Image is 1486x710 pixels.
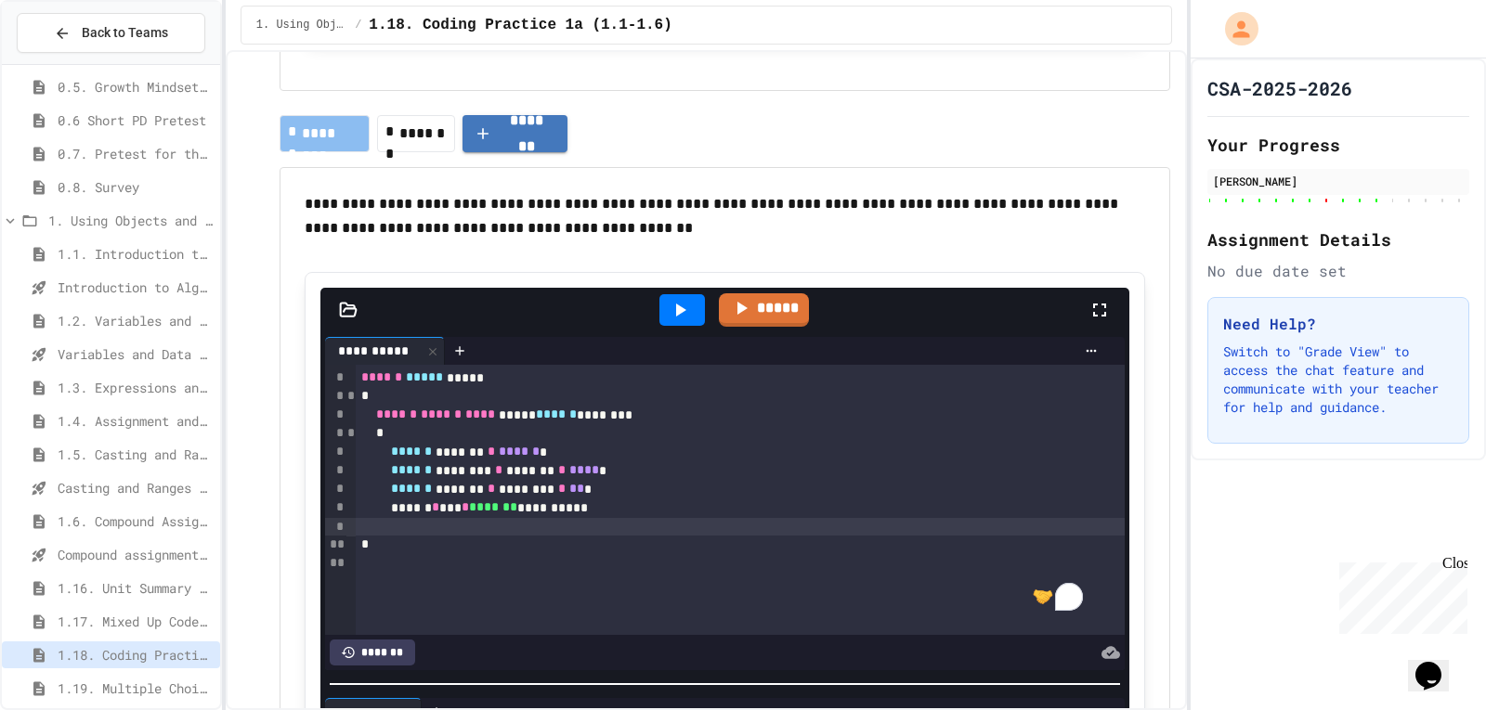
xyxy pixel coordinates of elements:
[7,7,128,118] div: Chat with us now!Close
[58,545,213,564] span: Compound assignment operators - Quiz
[58,645,213,665] span: 1.18. Coding Practice 1a (1.1-1.6)
[58,578,213,598] span: 1.16. Unit Summary 1a (1.1-1.6)
[58,110,213,130] span: 0.6 Short PD Pretest
[1223,342,1453,417] p: Switch to "Grade View" to access the chat feature and communicate with your teacher for help and ...
[58,177,213,197] span: 0.8. Survey
[1332,555,1467,634] iframe: chat widget
[369,14,671,36] span: 1.18. Coding Practice 1a (1.1-1.6)
[1207,75,1352,101] h1: CSA-2025-2026
[1207,132,1469,158] h2: Your Progress
[17,13,205,53] button: Back to Teams
[58,311,213,330] span: 1.2. Variables and Data Types
[1408,636,1467,691] iframe: chat widget
[58,612,213,631] span: 1.17. Mixed Up Code Practice 1.1-1.6
[256,18,347,32] span: 1. Using Objects and Methods
[58,344,213,364] span: Variables and Data Types - Quiz
[58,278,213,297] span: Introduction to Algorithms, Programming, and Compilers
[58,478,213,497] span: Casting and Ranges of variables - Quiz
[58,511,213,531] span: 1.6. Compound Assignment Operators
[58,144,213,163] span: 0.7. Pretest for the AP CSA Exam
[1206,7,1263,50] div: My Account
[58,678,213,698] span: 1.19. Multiple Choice Exercises for Unit 1a (1.1-1.6)
[48,211,213,230] span: 1. Using Objects and Methods
[58,411,213,431] span: 1.4. Assignment and Input
[1213,173,1464,189] div: [PERSON_NAME]
[58,378,213,397] span: 1.3. Expressions and Output [New]
[355,18,361,32] span: /
[82,23,168,43] span: Back to Teams
[58,244,213,264] span: 1.1. Introduction to Algorithms, Programming, and Compilers
[356,365,1124,635] div: To enrich screen reader interactions, please activate Accessibility in Grammarly extension settings
[58,77,213,97] span: 0.5. Growth Mindset and Pair Programming
[58,445,213,464] span: 1.5. Casting and Ranges of Values
[1207,226,1469,252] h2: Assignment Details
[1223,313,1453,335] h3: Need Help?
[1207,260,1469,282] div: No due date set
